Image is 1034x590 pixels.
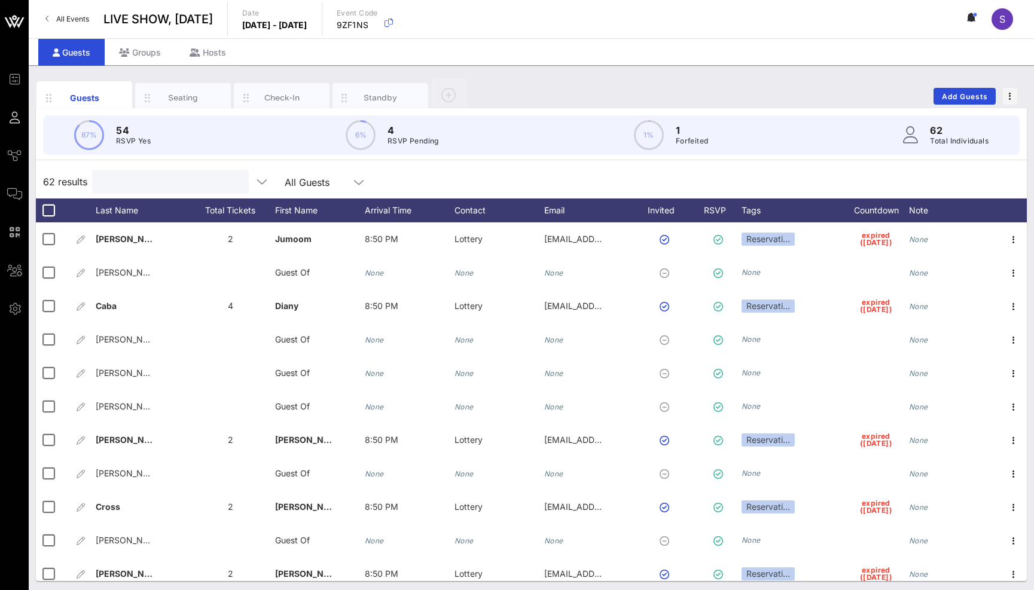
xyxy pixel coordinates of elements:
[544,435,688,445] span: [EMAIL_ADDRESS][DOMAIN_NAME]
[544,268,563,277] i: None
[56,14,89,23] span: All Events
[909,235,928,244] i: None
[365,502,398,512] span: 8:50 PM
[860,232,892,246] span: expired ([DATE])
[337,7,378,19] p: Event Code
[930,135,989,147] p: Total Individuals
[544,568,688,579] span: [EMAIL_ADDRESS][DOMAIN_NAME]
[941,92,989,101] span: Add Guests
[105,39,175,66] div: Groups
[455,234,483,244] span: Lottery
[742,335,761,344] i: None
[544,402,563,411] i: None
[742,368,761,377] i: None
[365,369,384,378] i: None
[388,123,439,137] p: 4
[275,435,346,445] span: [PERSON_NAME]
[277,170,373,194] div: All Guests
[634,198,700,222] div: Invited
[544,369,563,378] i: None
[934,88,996,105] button: Add Guests
[96,401,164,411] span: [PERSON_NAME]
[275,267,310,277] span: Guest Of
[676,135,709,147] p: Forfeited
[742,567,795,580] div: Reservati…
[909,570,928,579] i: None
[96,535,164,545] span: [PERSON_NAME]
[388,135,439,147] p: RSVP Pending
[742,233,795,246] div: Reservati…
[275,368,310,378] span: Guest Of
[275,301,298,311] span: Diany
[742,469,761,478] i: None
[909,469,928,478] i: None
[860,299,892,313] span: expired ([DATE])
[455,402,474,411] i: None
[96,267,164,277] span: [PERSON_NAME]
[116,123,151,137] p: 54
[455,268,474,277] i: None
[860,500,892,514] span: expired ([DATE])
[365,268,384,277] i: None
[992,8,1013,30] div: S
[544,502,688,512] span: [EMAIL_ADDRESS][DOMAIN_NAME]
[700,198,742,222] div: RSVP
[909,503,928,512] i: None
[185,423,275,457] div: 2
[455,469,474,478] i: None
[909,536,928,545] i: None
[175,39,240,66] div: Hosts
[242,19,307,31] p: [DATE] - [DATE]
[116,135,151,147] p: RSVP Yes
[157,92,210,103] div: Seating
[843,198,909,222] div: Countdown
[275,535,310,545] span: Guest Of
[275,568,346,579] span: [PERSON_NAME]
[909,402,928,411] i: None
[455,502,483,512] span: Lottery
[455,536,474,545] i: None
[96,198,185,222] div: Last Name
[909,198,999,222] div: Note
[544,198,634,222] div: Email
[365,301,398,311] span: 8:50 PM
[103,10,213,28] span: LIVE SHOW, [DATE]
[96,368,164,378] span: [PERSON_NAME]
[255,92,309,103] div: Check-In
[999,13,1005,25] span: S
[337,19,378,31] p: 9ZF1NS
[275,198,365,222] div: First Name
[365,198,455,222] div: Arrival Time
[96,502,120,512] span: Cross
[909,268,928,277] i: None
[742,500,795,513] div: Reservati…
[275,334,310,344] span: Guest Of
[275,401,310,411] span: Guest Of
[275,234,312,244] span: Jumoom
[185,289,275,323] div: 4
[185,222,275,256] div: 2
[58,91,111,104] div: Guests
[455,198,544,222] div: Contact
[43,175,87,189] span: 62 results
[96,234,166,244] span: [PERSON_NAME]
[38,39,105,66] div: Guests
[365,335,384,344] i: None
[455,369,474,378] i: None
[544,536,563,545] i: None
[365,402,384,411] i: None
[38,10,96,29] a: All Events
[365,568,398,579] span: 8:50 PM
[544,301,688,311] span: [EMAIL_ADDRESS][DOMAIN_NAME]
[365,234,398,244] span: 8:50 PM
[96,435,166,445] span: [PERSON_NAME]
[185,198,275,222] div: Total Tickets
[860,433,892,447] span: expired ([DATE])
[742,402,761,411] i: None
[354,92,407,103] div: Standby
[860,567,892,581] span: expired ([DATE])
[909,335,928,344] i: None
[742,268,761,277] i: None
[365,469,384,478] i: None
[96,334,164,344] span: [PERSON_NAME]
